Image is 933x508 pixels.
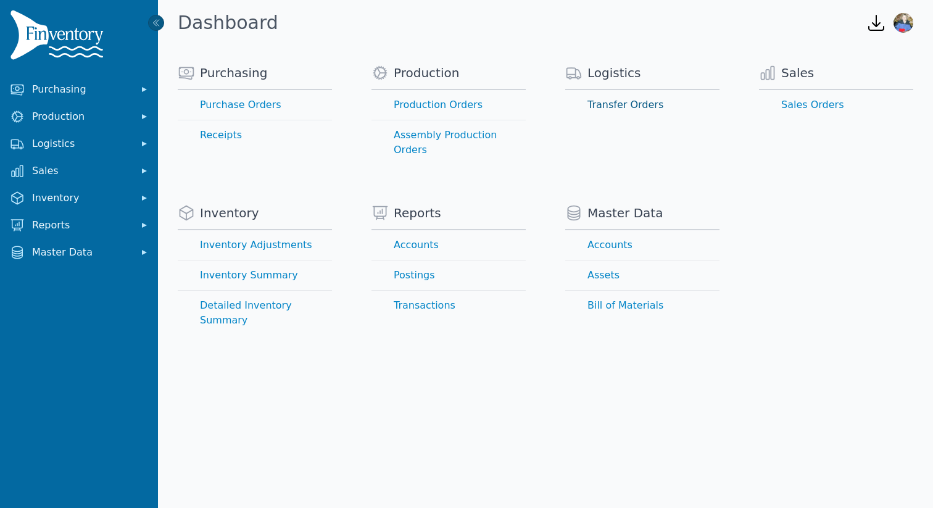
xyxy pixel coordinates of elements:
button: Sales [5,159,153,183]
span: Purchasing [32,82,131,97]
a: Purchase Orders [178,90,332,120]
a: Production Orders [371,90,526,120]
span: Purchasing [200,64,267,81]
a: Inventory Adjustments [178,230,332,260]
span: Reports [394,204,441,222]
img: Jennifer Keith [894,13,913,33]
a: Assets [565,260,719,290]
a: Accounts [565,230,719,260]
a: Assembly Production Orders [371,120,526,165]
a: Bill of Materials [565,291,719,320]
h1: Dashboard [178,12,278,34]
span: Reports [32,218,131,233]
a: Accounts [371,230,526,260]
a: Sales Orders [759,90,913,120]
span: Production [394,64,459,81]
span: Inventory [200,204,259,222]
span: Sales [32,164,131,178]
a: Transactions [371,291,526,320]
span: Inventory [32,191,131,206]
a: Detailed Inventory Summary [178,291,332,335]
a: Postings [371,260,526,290]
button: Purchasing [5,77,153,102]
button: Master Data [5,240,153,265]
a: Inventory Summary [178,260,332,290]
span: Logistics [32,136,131,151]
span: Sales [781,64,814,81]
button: Inventory [5,186,153,210]
span: Master Data [32,245,131,260]
span: Logistics [587,64,641,81]
img: Finventory [10,10,109,65]
span: Master Data [587,204,663,222]
button: Logistics [5,131,153,156]
button: Reports [5,213,153,238]
a: Receipts [178,120,332,150]
span: Production [32,109,131,124]
a: Transfer Orders [565,90,719,120]
button: Production [5,104,153,129]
